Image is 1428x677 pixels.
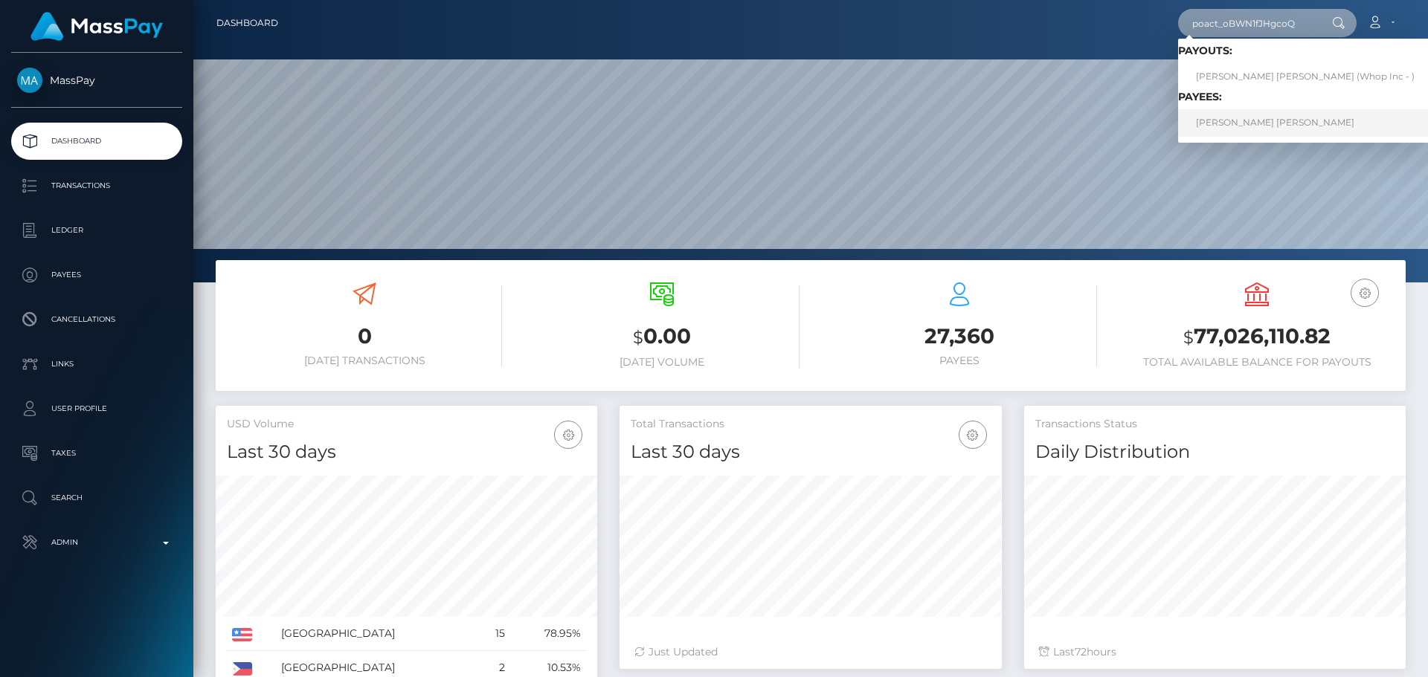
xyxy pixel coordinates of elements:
input: Search... [1178,9,1318,37]
a: Ledger [11,212,182,249]
h4: Last 30 days [631,439,990,465]
a: Dashboard [11,123,182,160]
p: Ledger [17,219,176,242]
h5: Transactions Status [1035,417,1395,432]
img: PH.png [232,662,252,676]
h6: [DATE] Volume [524,356,800,369]
h3: 77,026,110.82 [1119,322,1395,352]
p: Cancellations [17,308,176,331]
h4: Last 30 days [227,439,586,465]
span: 72 [1075,645,1087,658]
a: Transactions [11,167,182,204]
small: $ [633,327,643,348]
a: Admin [11,524,182,561]
h4: Daily Distribution [1035,439,1395,465]
p: Search [17,487,176,509]
a: Cancellations [11,301,182,338]
a: User Profile [11,390,182,427]
h3: 0 [227,322,502,351]
td: 78.95% [510,617,586,651]
p: Dashboard [17,130,176,152]
small: $ [1183,327,1194,348]
td: [GEOGRAPHIC_DATA] [276,617,477,651]
p: Admin [17,531,176,554]
img: MassPay Logo [30,12,163,41]
h6: [DATE] Transactions [227,354,502,367]
p: Payees [17,264,176,286]
h5: USD Volume [227,417,586,432]
h3: 27,360 [822,322,1097,351]
a: Links [11,346,182,383]
img: MassPay [17,68,42,93]
a: Taxes [11,435,182,472]
td: 15 [477,617,510,651]
p: Taxes [17,442,176,464]
p: Links [17,353,176,375]
h6: Payees [822,354,1097,367]
h3: 0.00 [524,322,800,352]
div: Just Updated [634,644,986,660]
p: Transactions [17,175,176,197]
a: Payees [11,256,182,294]
div: Last hours [1039,644,1391,660]
p: User Profile [17,398,176,420]
a: Search [11,479,182,516]
img: US.png [232,628,252,641]
a: Dashboard [216,7,278,39]
h5: Total Transactions [631,417,990,432]
h6: Total Available Balance for Payouts [1119,356,1395,369]
span: MassPay [11,74,182,87]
